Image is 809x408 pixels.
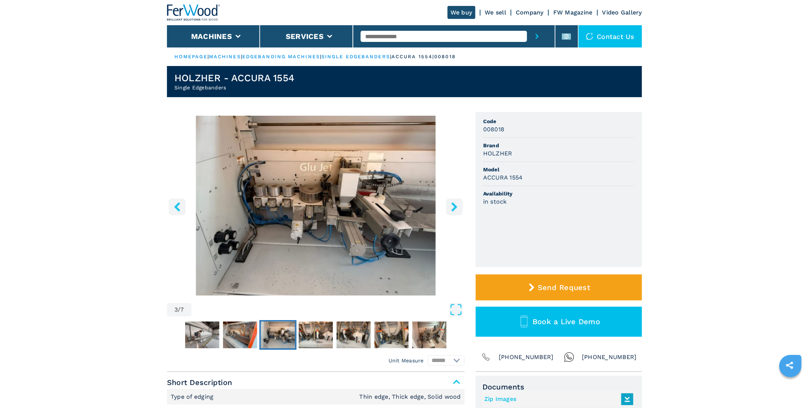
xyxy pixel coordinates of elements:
em: Thin edge, Thick edge, Solid wood [360,394,461,400]
img: 24badd0d4f392327ee087006bc25ee2a [374,322,409,348]
span: 3 [174,307,178,313]
button: Go to Slide 3 [259,320,297,350]
span: | [390,54,392,59]
button: Go to Slide 1 [184,320,221,350]
div: Contact us [579,25,642,47]
h3: ACCURA 1554 [483,173,523,182]
img: 1d8d536036f3fa974c1e8cd164782c29 [337,322,371,348]
button: Send Request [476,274,642,300]
button: right-button [446,198,463,215]
a: Company [516,9,544,16]
a: sharethis [780,356,799,375]
p: accura 1554 | [392,53,434,60]
img: Single Edgebanders HOLZHER ACCURA 1554 [167,116,465,296]
a: FW Magazine [553,9,593,16]
p: 008018 [434,53,456,60]
span: | [207,54,209,59]
span: Documents [482,382,635,391]
span: / [178,307,180,313]
img: Ferwood [167,4,220,21]
img: 373c968f7e43771d052f0db25ba33c0d [261,322,295,348]
h1: HOLZHER - ACCURA 1554 [174,72,294,84]
button: Go to Slide 6 [373,320,410,350]
span: Send Request [538,283,590,292]
h3: 008018 [483,125,505,134]
button: Open Fullscreen [193,303,463,316]
button: submit-button [527,25,547,47]
a: We sell [485,9,507,16]
img: 61589fa47bb496ed0e144bc88b769f62 [185,322,219,348]
a: machines [209,54,241,59]
span: Book a Live Demo [533,317,600,326]
span: Code [483,118,635,125]
button: Go to Slide 4 [297,320,334,350]
span: Short Description [167,376,465,389]
h3: HOLZHER [483,149,512,158]
a: HOMEPAGE [174,54,207,59]
span: | [241,54,242,59]
a: Video Gallery [602,9,642,16]
iframe: Chat [647,135,803,402]
h2: Single Edgebanders [174,84,294,91]
span: Model [483,166,635,173]
button: Go to Slide 5 [335,320,372,350]
img: Whatsapp [564,352,574,362]
span: | [320,54,321,59]
span: Brand [483,142,635,149]
button: Book a Live Demo [476,307,642,337]
span: 7 [181,307,184,313]
a: edgebanding machines [242,54,320,59]
button: left-button [169,198,186,215]
p: Type of edging [171,393,216,401]
span: Availability [483,190,635,197]
button: Machines [191,32,232,41]
nav: Thumbnail Navigation [167,320,465,350]
img: 01fccd6a08417066f9032f3c4e40c587 [299,322,333,348]
button: Go to Slide 7 [411,320,448,350]
span: [PHONE_NUMBER] [499,352,554,362]
a: single edgebanders [321,54,390,59]
a: We buy [448,6,475,19]
button: Go to Slide 2 [222,320,259,350]
span: [PHONE_NUMBER] [582,352,637,362]
img: d866177e16d187568bd68346f3b8a29d [223,322,257,348]
em: Unit Measure [389,357,424,364]
a: Zip Images [484,393,630,405]
img: Phone [481,352,491,362]
h3: in stock [483,197,507,206]
img: dd96e608b705ee075c0ddff63cca0931 [412,322,446,348]
div: Go to Slide 3 [167,116,465,296]
button: Services [286,32,324,41]
img: Contact us [586,33,593,40]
